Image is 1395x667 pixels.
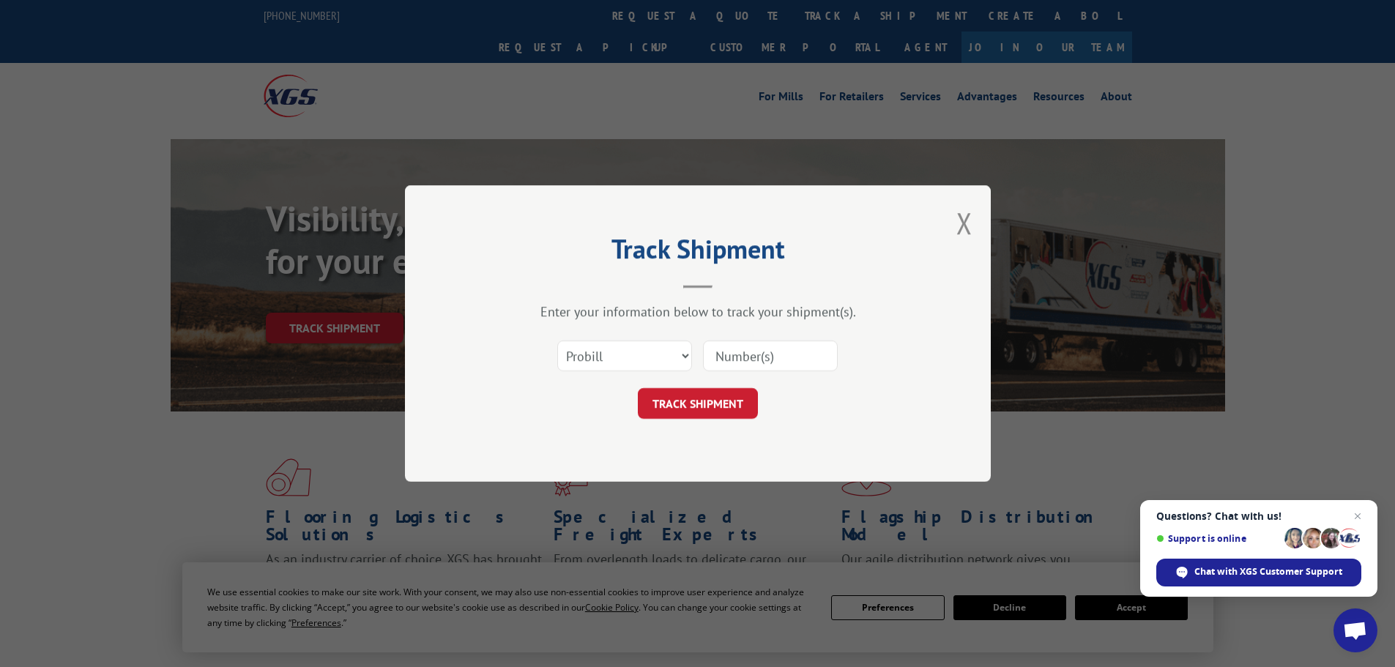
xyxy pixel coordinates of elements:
[478,303,918,320] div: Enter your information below to track your shipment(s).
[956,204,972,242] button: Close modal
[1156,510,1361,522] span: Questions? Chat with us!
[478,239,918,267] h2: Track Shipment
[1156,559,1361,586] div: Chat with XGS Customer Support
[1156,533,1279,544] span: Support is online
[1349,507,1366,525] span: Close chat
[638,388,758,419] button: TRACK SHIPMENT
[703,340,838,371] input: Number(s)
[1333,608,1377,652] div: Open chat
[1194,565,1342,578] span: Chat with XGS Customer Support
